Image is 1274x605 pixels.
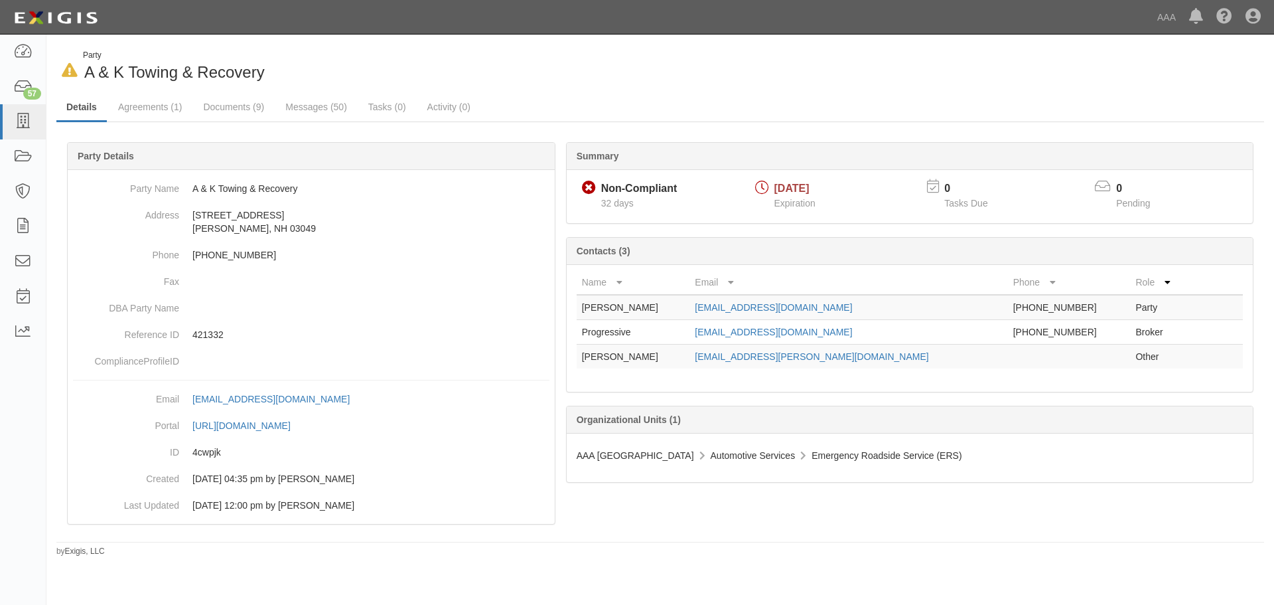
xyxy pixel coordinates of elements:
[774,183,810,194] span: [DATE]
[577,320,690,345] td: Progressive
[582,181,596,195] i: Non-Compliant
[73,386,179,406] dt: Email
[1216,9,1232,25] i: Help Center - Complianz
[1130,320,1190,345] td: Broker
[1008,270,1131,295] th: Phone
[711,450,796,461] span: Automotive Services
[73,175,179,195] dt: Party Name
[56,50,650,84] div: A & K Towing & Recovery
[192,394,364,404] a: [EMAIL_ADDRESS][DOMAIN_NAME]
[812,450,961,461] span: Emergency Roadside Service (ERS)
[73,175,549,202] dd: A & K Towing & Recovery
[84,63,265,81] span: A & K Towing & Recovery
[1130,345,1190,369] td: Other
[73,348,179,368] dt: ComplianceProfileID
[577,450,694,461] span: AAA [GEOGRAPHIC_DATA]
[73,202,549,242] dd: [STREET_ADDRESS] [PERSON_NAME], NH 03049
[73,268,179,288] dt: Fax
[73,466,179,485] dt: Created
[108,94,192,120] a: Agreements (1)
[56,94,107,122] a: Details
[417,94,480,120] a: Activity (0)
[192,420,305,431] a: [URL][DOMAIN_NAME]
[774,198,815,209] span: Expiration
[1116,181,1167,197] p: 0
[1116,198,1150,209] span: Pending
[577,295,690,320] td: [PERSON_NAME]
[65,547,105,556] a: Exigis, LLC
[689,270,1007,295] th: Email
[1130,295,1190,320] td: Party
[10,6,102,30] img: logo-5460c22ac91f19d4615b14bd174203de0afe785f0fc80cf4dbbc73dc1793850b.png
[601,181,677,197] div: Non-Compliant
[577,345,690,369] td: [PERSON_NAME]
[73,321,179,341] dt: Reference ID
[193,94,274,120] a: Documents (9)
[695,351,928,362] a: [EMAIL_ADDRESS][PERSON_NAME][DOMAIN_NAME]
[73,492,549,519] dd: 04/16/2024 12:00 pm by Benjamin Tully
[695,327,852,337] a: [EMAIL_ADDRESS][DOMAIN_NAME]
[192,392,350,406] div: [EMAIL_ADDRESS][DOMAIN_NAME]
[62,64,78,78] i: In Default since 09/01/2025
[358,94,416,120] a: Tasks (0)
[192,328,549,341] p: 421332
[73,439,179,459] dt: ID
[78,151,134,161] b: Party Details
[601,198,634,209] span: Since 08/18/2025
[944,181,1004,197] p: 0
[73,492,179,512] dt: Last Updated
[577,270,690,295] th: Name
[73,439,549,466] dd: 4cwpjk
[73,242,549,268] dd: [PHONE_NUMBER]
[1008,320,1131,345] td: [PHONE_NUMBER]
[73,242,179,262] dt: Phone
[23,88,41,100] div: 57
[1151,4,1182,31] a: AAA
[1008,295,1131,320] td: [PHONE_NUMBER]
[577,246,630,256] b: Contacts (3)
[56,546,105,557] small: by
[73,295,179,315] dt: DBA Party Name
[73,466,549,492] dd: 08/21/2023 04:35 pm by Benjamin Tully
[695,302,852,313] a: [EMAIL_ADDRESS][DOMAIN_NAME]
[944,198,987,209] span: Tasks Due
[73,412,179,432] dt: Portal
[1130,270,1190,295] th: Role
[275,94,357,120] a: Messages (50)
[577,414,681,425] b: Organizational Units (1)
[577,151,619,161] b: Summary
[73,202,179,222] dt: Address
[83,50,265,61] div: Party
